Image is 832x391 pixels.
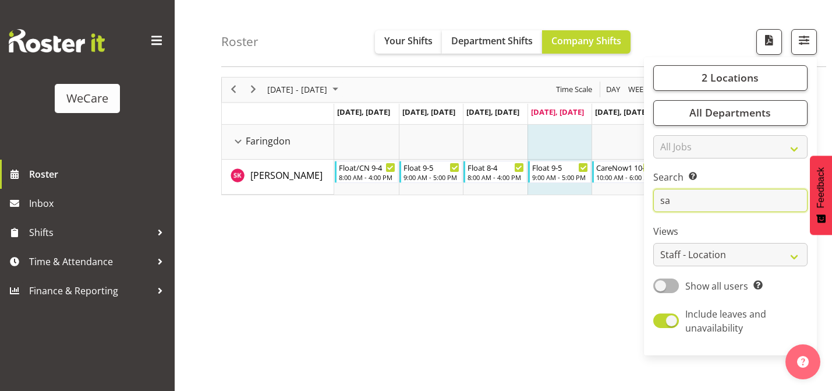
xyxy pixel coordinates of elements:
[335,161,398,183] div: Saahit Kour"s event - Float/CN 9-4 Begin From Monday, September 29, 2025 at 8:00:00 AM GMT+13:00 ...
[337,107,390,117] span: [DATE], [DATE]
[263,78,345,102] div: Sep 29 - Oct 05, 2025
[653,65,808,91] button: 2 Locations
[266,82,328,97] span: [DATE] - [DATE]
[384,34,433,47] span: Your Shifts
[797,356,809,368] img: help-xxl-2.png
[66,90,108,107] div: WeCare
[626,82,650,97] button: Timeline Week
[29,282,151,300] span: Finance & Reporting
[334,125,785,195] table: Timeline Week of October 1, 2025
[403,161,460,173] div: Float 9-5
[531,107,584,117] span: [DATE], [DATE]
[605,82,621,97] span: Day
[221,35,259,48] h4: Roster
[463,161,527,183] div: Saahit Kour"s event - Float 8-4 Begin From Wednesday, October 1, 2025 at 8:00:00 AM GMT+13:00 End...
[29,253,151,270] span: Time & Attendance
[375,30,442,54] button: Your Shifts
[551,34,621,47] span: Company Shifts
[402,107,455,117] span: [DATE], [DATE]
[791,29,817,55] button: Filter Shifts
[339,172,395,182] div: 8:00 AM - 4:00 PM
[592,161,656,183] div: Saahit Kour"s event - CareNow1 10-6 Begin From Friday, October 3, 2025 at 10:00:00 AM GMT+13:00 E...
[442,30,542,54] button: Department Shifts
[403,172,460,182] div: 9:00 AM - 5:00 PM
[468,161,524,173] div: Float 8-4
[532,172,589,182] div: 9:00 AM - 5:00 PM
[554,82,594,97] button: Time Scale
[265,82,344,97] button: October 2025
[29,195,169,212] span: Inbox
[756,29,782,55] button: Download a PDF of the roster according to the set date range.
[595,107,648,117] span: [DATE], [DATE]
[555,82,593,97] span: Time Scale
[29,165,169,183] span: Roster
[250,168,323,182] a: [PERSON_NAME]
[653,171,808,185] label: Search
[685,280,748,293] span: Show all users
[528,161,592,183] div: Saahit Kour"s event - Float 9-5 Begin From Thursday, October 2, 2025 at 9:00:00 AM GMT+13:00 Ends...
[810,156,832,235] button: Feedback - Show survey
[246,82,261,97] button: Next
[9,29,105,52] img: Rosterit website logo
[653,189,808,213] input: Search
[246,134,291,148] span: Faringdon
[702,71,759,85] span: 2 Locations
[596,172,653,182] div: 10:00 AM - 6:00 PM
[468,172,524,182] div: 8:00 AM - 4:00 PM
[689,106,771,120] span: All Departments
[653,100,808,126] button: All Departments
[222,125,334,160] td: Faringdon resource
[29,224,151,241] span: Shifts
[221,77,785,195] div: Timeline Week of October 1, 2025
[226,82,242,97] button: Previous
[596,161,653,173] div: CareNow1 10-6
[466,107,519,117] span: [DATE], [DATE]
[399,161,463,183] div: Saahit Kour"s event - Float 9-5 Begin From Tuesday, September 30, 2025 at 9:00:00 AM GMT+13:00 En...
[224,78,243,102] div: previous period
[816,167,826,208] span: Feedback
[604,82,622,97] button: Timeline Day
[542,30,631,54] button: Company Shifts
[653,225,808,239] label: Views
[222,160,334,195] td: Saahit Kour resource
[532,161,589,173] div: Float 9-5
[627,82,649,97] span: Week
[250,169,323,182] span: [PERSON_NAME]
[243,78,263,102] div: next period
[685,308,766,334] span: Include leaves and unavailability
[339,161,395,173] div: Float/CN 9-4
[451,34,533,47] span: Department Shifts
